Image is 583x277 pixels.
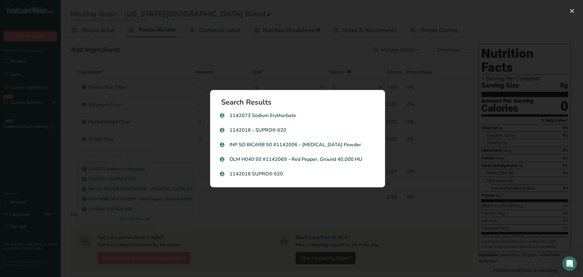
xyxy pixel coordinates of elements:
h1: Search Results [221,99,379,106]
p: 1142016 SUPRO® 620 [220,170,375,178]
p: 1142073 Sodium Erythorbate [220,112,375,119]
iframe: Intercom live chat [562,256,577,271]
p: OLM H040 50 #1142069 - Red Pepper, Ground 40,000 HU [220,156,375,163]
p: INP SO BICARB 50 #1142006 - [MEDICAL_DATA] Powder [220,141,375,148]
p: 1142016 - SUPRO® 620 [220,126,375,134]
